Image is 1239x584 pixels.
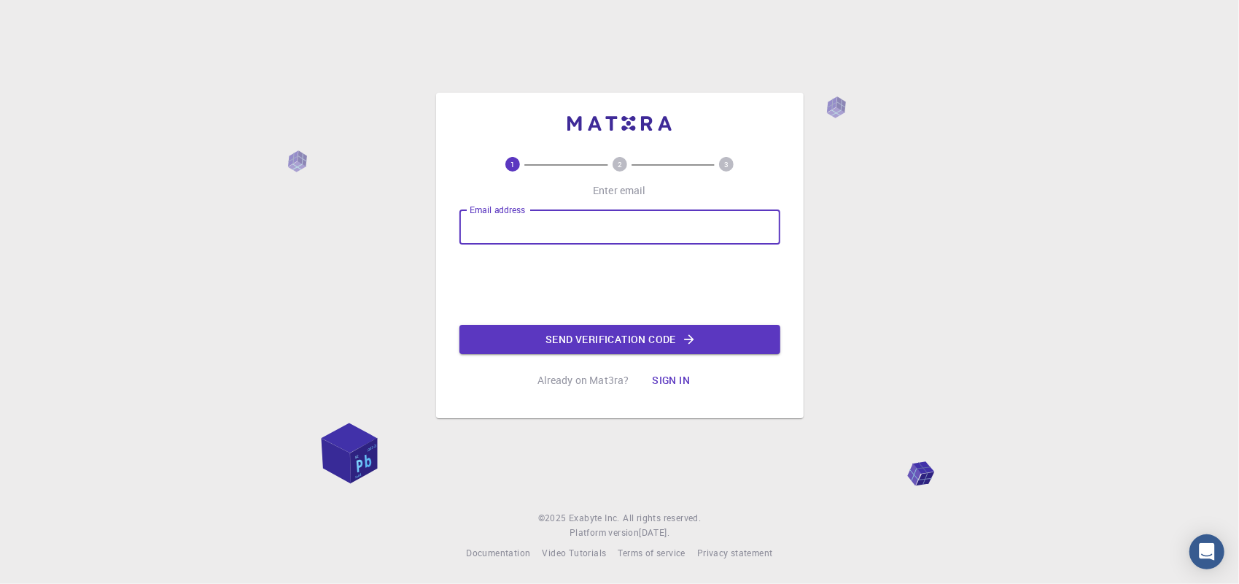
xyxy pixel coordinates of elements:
button: Send verification code [459,325,780,354]
span: Documentation [466,547,530,558]
span: All rights reserved. [623,511,701,526]
span: [DATE] . [639,526,669,538]
a: Documentation [466,546,530,561]
p: Enter email [593,183,646,198]
span: Exabyte Inc. [569,512,620,523]
span: Privacy statement [697,547,773,558]
label: Email address [470,204,525,216]
span: © 2025 [538,511,569,526]
span: Terms of service [618,547,685,558]
a: Video Tutorials [542,546,606,561]
span: Video Tutorials [542,547,606,558]
text: 2 [618,159,622,169]
button: Sign in [640,366,702,395]
div: Open Intercom Messenger [1189,534,1224,569]
text: 1 [510,159,515,169]
iframe: reCAPTCHA [509,256,731,313]
a: Terms of service [618,546,685,561]
a: Exabyte Inc. [569,511,620,526]
span: Platform version [570,526,639,540]
text: 3 [724,159,729,169]
a: [DATE]. [639,526,669,540]
a: Privacy statement [697,546,773,561]
p: Already on Mat3ra? [537,373,629,388]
